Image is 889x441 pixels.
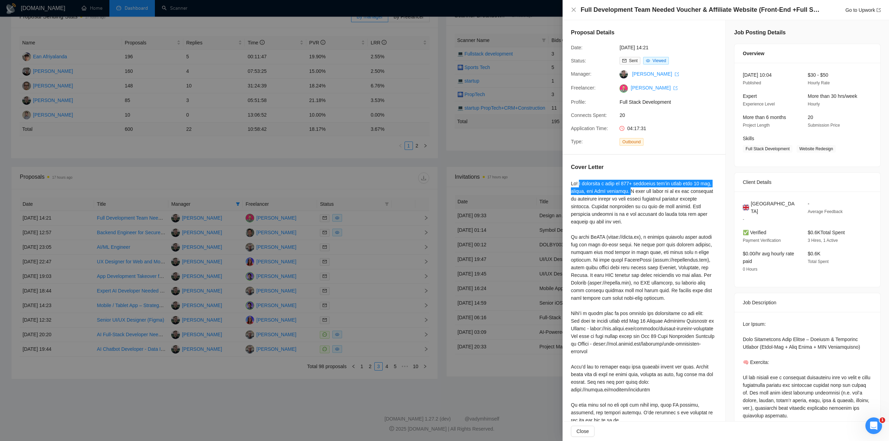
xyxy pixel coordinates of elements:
[620,98,724,106] span: Full Stack Development
[743,293,872,312] div: Job Description
[646,59,650,63] span: eye
[797,145,836,153] span: Website Redesign
[808,251,821,256] span: $0.6K
[743,238,781,243] span: Payment Verification
[865,417,882,434] iframe: Intercom live chat
[622,59,626,63] span: mail
[627,126,646,131] span: 04:17:31
[808,80,830,85] span: Hourly Rate
[571,85,596,91] span: Freelancer:
[571,139,583,144] span: Type:
[751,200,797,215] span: [GEOGRAPHIC_DATA]
[808,93,857,99] span: More than 30 hrs/week
[632,71,679,77] a: [PERSON_NAME] export
[571,426,595,437] button: Close
[629,58,638,63] span: Sent
[675,72,679,76] span: export
[743,251,794,264] span: $0.00/hr avg hourly rate paid
[808,259,829,264] span: Total Spent
[571,28,614,37] h5: Proposal Details
[808,230,845,235] span: $0.6K Total Spent
[631,85,678,91] a: [PERSON_NAME] export
[743,145,792,153] span: Full Stack Development
[571,7,576,12] span: close
[808,209,843,214] span: Average Feedback
[743,102,775,107] span: Experience Level
[743,173,872,192] div: Client Details
[571,99,586,105] span: Profile:
[571,45,582,50] span: Date:
[743,230,766,235] span: ✅ Verified
[743,93,757,99] span: Expert
[571,58,586,63] span: Status:
[808,201,809,206] span: -
[808,123,840,128] span: Submission Price
[808,72,828,78] span: $30 - $50
[743,267,757,272] span: 0 Hours
[743,136,754,141] span: Skills
[743,123,770,128] span: Project Length
[845,7,881,13] a: Go to Upworkexport
[743,50,764,57] span: Overview
[743,204,749,211] img: 🇬🇧
[808,102,820,107] span: Hourly
[620,126,624,131] span: clock-circle
[620,138,643,146] span: Outbound
[576,427,589,435] span: Close
[571,163,604,171] h5: Cover Letter
[571,7,576,13] button: Close
[620,111,724,119] span: 20
[571,112,607,118] span: Connects Spent:
[571,71,591,77] span: Manager:
[743,217,744,222] span: -
[653,58,666,63] span: Viewed
[581,6,820,14] h4: Full Development Team Needed Voucher & Affiliate Website (Front-End +Full Stack + API Integrations)
[808,238,838,243] span: 3 Hires, 1 Active
[571,126,608,131] span: Application Time:
[808,115,813,120] span: 20
[743,80,761,85] span: Published
[876,8,881,12] span: export
[734,28,786,37] h5: Job Posting Details
[673,86,678,90] span: export
[743,115,786,120] span: More than 6 months
[743,72,772,78] span: [DATE] 10:04
[880,417,885,423] span: 1
[620,44,724,51] span: [DATE] 14:21
[620,84,628,93] img: c1eXUdwHc_WaOcbpPFtMJupqop6zdMumv1o7qBBEoYRQ7Y2b-PMuosOa1Pnj0gGm9V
